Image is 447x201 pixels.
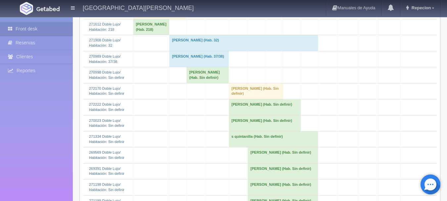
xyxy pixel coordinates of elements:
[186,67,229,83] td: [PERSON_NAME] (Hab. Sin definir)
[89,70,124,79] a: 270998 Doble Lujo/Habitación: Sin definir
[89,38,120,47] a: 271908 Doble Lujo/Habitación: 32
[20,2,33,15] img: Getabed
[229,83,283,99] td: [PERSON_NAME] (Hab. Sin definir)
[89,54,120,64] a: 270989 Doble Lujo/Habitación: 37/38
[229,115,301,131] td: [PERSON_NAME] (Hab. Sin definir)
[89,167,124,176] a: 269391 Doble Lujo/Habitación: Sin definir
[248,163,318,179] td: [PERSON_NAME] (Hab. Sin definir)
[89,22,120,31] a: 271612 Doble Lujo/Habitación: 218
[36,6,60,11] img: Getabed
[83,3,194,12] h4: [GEOGRAPHIC_DATA][PERSON_NAME]
[169,35,318,51] td: [PERSON_NAME] (Hab. 32)
[89,102,124,112] a: 272222 Doble Lujo/Habitación: Sin definir
[133,19,169,35] td: [PERSON_NAME] (Hab. 218)
[248,179,318,195] td: [PERSON_NAME] (Hab. Sin definir)
[410,5,431,10] span: Repecion
[169,51,229,67] td: [PERSON_NAME] (Hab. 37/38)
[89,134,124,144] a: 271334 Doble Lujo/Habitación: Sin definir
[89,119,124,128] a: 270023 Doble Lujo/Habitación: Sin definir
[89,86,124,96] a: 272170 Doble Lujo/Habitación: Sin definir
[248,147,318,163] td: [PERSON_NAME] (Hab. Sin definir)
[89,150,124,160] a: 269569 Doble Lujo/Habitación: Sin definir
[89,182,124,192] a: 271198 Doble Lujo/Habitación: Sin definir
[229,131,318,147] td: s quintanilla (Hab. Sin definir)
[229,99,301,115] td: [PERSON_NAME] (Hab. Sin definir)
